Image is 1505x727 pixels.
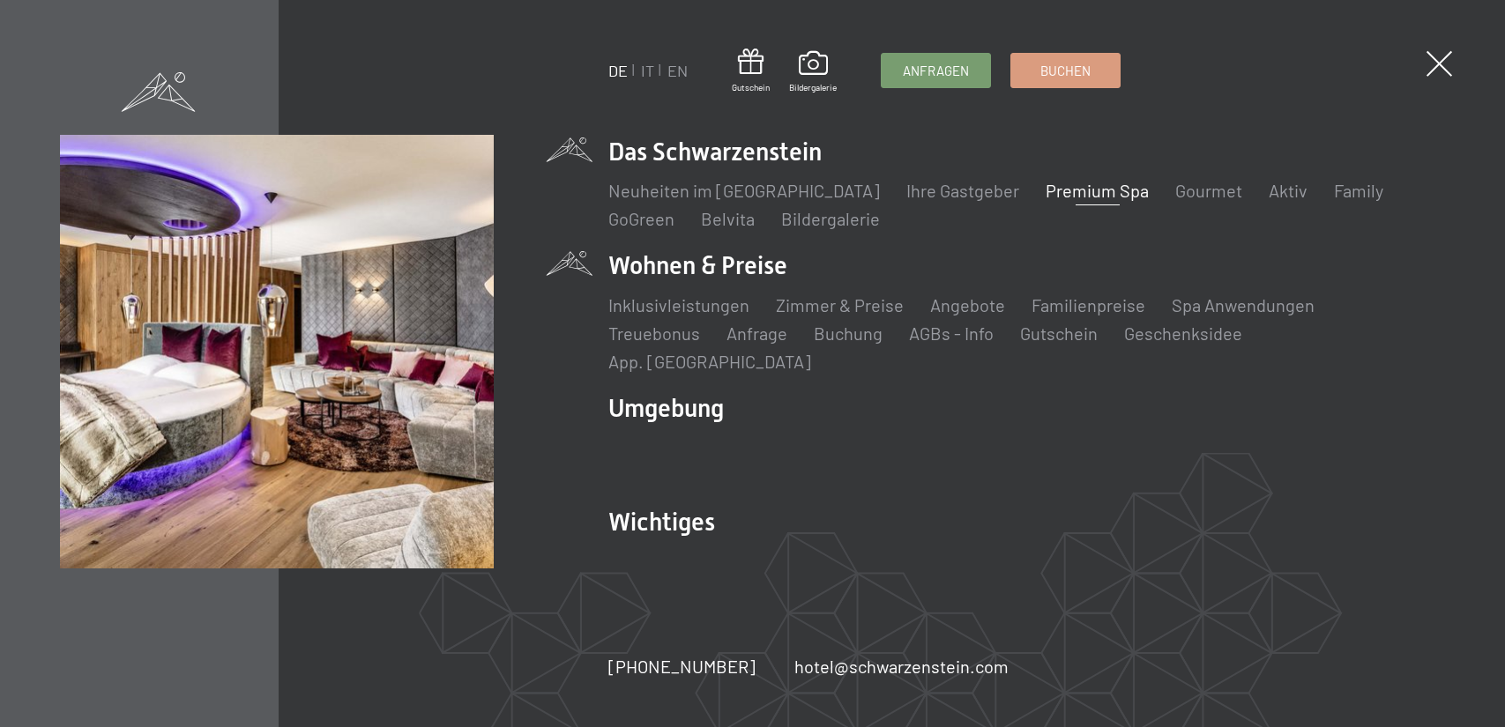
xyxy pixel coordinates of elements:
[1172,294,1315,315] a: Spa Anwendungen
[608,294,749,315] a: Inklusivleistungen
[789,51,837,93] a: Bildergalerie
[732,48,770,93] a: Gutschein
[726,323,787,344] a: Anfrage
[608,180,880,201] a: Neuheiten im [GEOGRAPHIC_DATA]
[608,351,811,372] a: App. [GEOGRAPHIC_DATA]
[1020,323,1098,344] a: Gutschein
[608,323,700,344] a: Treuebonus
[903,62,969,80] span: Anfragen
[608,654,756,679] a: [PHONE_NUMBER]
[1269,180,1308,201] a: Aktiv
[794,654,1009,679] a: hotel@schwarzenstein.com
[789,81,837,93] span: Bildergalerie
[701,208,755,229] a: Belvita
[906,180,1019,201] a: Ihre Gastgeber
[814,323,883,344] a: Buchung
[1175,180,1242,201] a: Gourmet
[776,294,904,315] a: Zimmer & Preise
[1040,62,1091,80] span: Buchen
[1334,180,1383,201] a: Family
[882,54,990,87] a: Anfragen
[732,81,770,93] span: Gutschein
[608,208,674,229] a: GoGreen
[608,61,628,80] a: DE
[930,294,1005,315] a: Angebote
[1046,180,1149,201] a: Premium Spa
[1011,54,1120,87] a: Buchen
[781,208,880,229] a: Bildergalerie
[909,323,994,344] a: AGBs - Info
[608,656,756,677] span: [PHONE_NUMBER]
[1032,294,1145,315] a: Familienpreise
[1124,323,1242,344] a: Geschenksidee
[667,61,688,80] a: EN
[641,61,654,80] a: IT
